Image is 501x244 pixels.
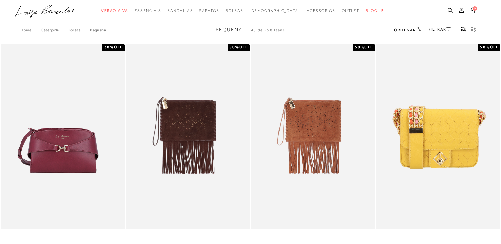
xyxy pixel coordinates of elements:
[90,28,106,32] a: Pequena
[342,5,359,17] a: categoryNavScreenReaderText
[307,5,335,17] a: categoryNavScreenReaderText
[459,26,468,34] button: Mostrar 4 produtos por linha
[252,45,374,229] a: BOLSA DE MÃO EM CAMURÇA CARAMELO COM PERFUROS E FRANJAS BOLSA DE MÃO EM CAMURÇA CARAMELO COM PERF...
[473,6,477,11] span: 0
[229,45,239,49] strong: 50%
[469,26,478,34] button: gridText6Desc
[377,45,499,229] img: BOLSA PEQUENA EM COURO AMARELO HONEY COM ALÇA DE CORRENTE DOURADA
[249,5,300,17] a: noSubCategoriesText
[168,5,193,17] a: categoryNavScreenReaderText
[377,45,499,229] a: BOLSA PEQUENA EM COURO AMARELO HONEY COM ALÇA DE CORRENTE DOURADA BOLSA PEQUENA EM COURO AMARELO ...
[342,9,359,13] span: Outlet
[69,28,90,32] a: Bolsas
[364,45,373,49] span: OFF
[135,9,161,13] span: Essenciais
[2,45,124,229] img: BOLSA PEQUENA EM COURO MARSALA COM FERRAGEM EM GANCHO
[468,7,477,15] button: 0
[490,45,498,49] span: OFF
[216,27,242,33] span: Pequena
[2,45,124,229] a: BOLSA PEQUENA EM COURO MARSALA COM FERRAGEM EM GANCHO BOLSA PEQUENA EM COURO MARSALA COM FERRAGEM...
[226,5,243,17] a: categoryNavScreenReaderText
[127,45,249,229] img: BOLSA DE MÃO EM CAMURÇA CAFÉ COM PERFUROS E FRANJAS
[252,45,374,229] img: BOLSA DE MÃO EM CAMURÇA CARAMELO COM PERFUROS E FRANJAS
[366,9,384,13] span: BLOG LB
[239,45,248,49] span: OFF
[199,9,219,13] span: Sapatos
[104,45,114,49] strong: 30%
[21,28,41,32] a: Home
[307,9,335,13] span: Acessórios
[251,28,286,32] span: 48 de 258 itens
[355,45,365,49] strong: 50%
[101,9,128,13] span: Verão Viva
[226,9,243,13] span: Bolsas
[249,9,300,13] span: [DEMOGRAPHIC_DATA]
[429,27,451,32] a: FILTRAR
[114,45,123,49] span: OFF
[101,5,128,17] a: categoryNavScreenReaderText
[394,28,416,32] span: Ordenar
[199,5,219,17] a: categoryNavScreenReaderText
[366,5,384,17] a: BLOG LB
[168,9,193,13] span: Sandálias
[41,28,68,32] a: Categoria
[135,5,161,17] a: categoryNavScreenReaderText
[127,45,249,229] a: BOLSA DE MÃO EM CAMURÇA CAFÉ COM PERFUROS E FRANJAS BOLSA DE MÃO EM CAMURÇA CAFÉ COM PERFUROS E F...
[480,45,490,49] strong: 50%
